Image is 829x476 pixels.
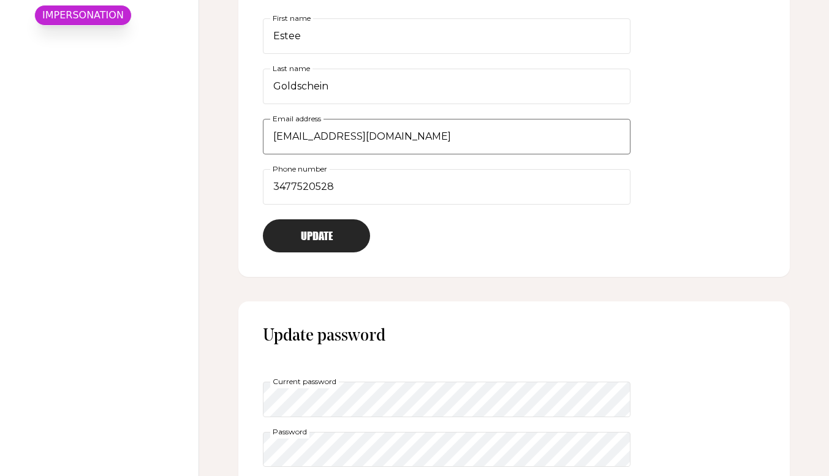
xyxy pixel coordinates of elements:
label: Email address [270,112,324,126]
label: Phone number [270,162,330,176]
input: Password [263,432,630,467]
input: Current password [263,382,630,417]
label: Last name [270,62,312,75]
input: Phone number [263,169,630,205]
span: Update password [263,326,765,347]
label: Password [270,425,309,438]
label: First name [270,12,313,25]
input: Last name [263,69,630,104]
input: Email address [263,119,630,154]
button: Update [263,219,370,252]
div: IMPERSONATION [34,5,132,26]
label: Current password [270,374,339,388]
input: First name [263,18,630,54]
